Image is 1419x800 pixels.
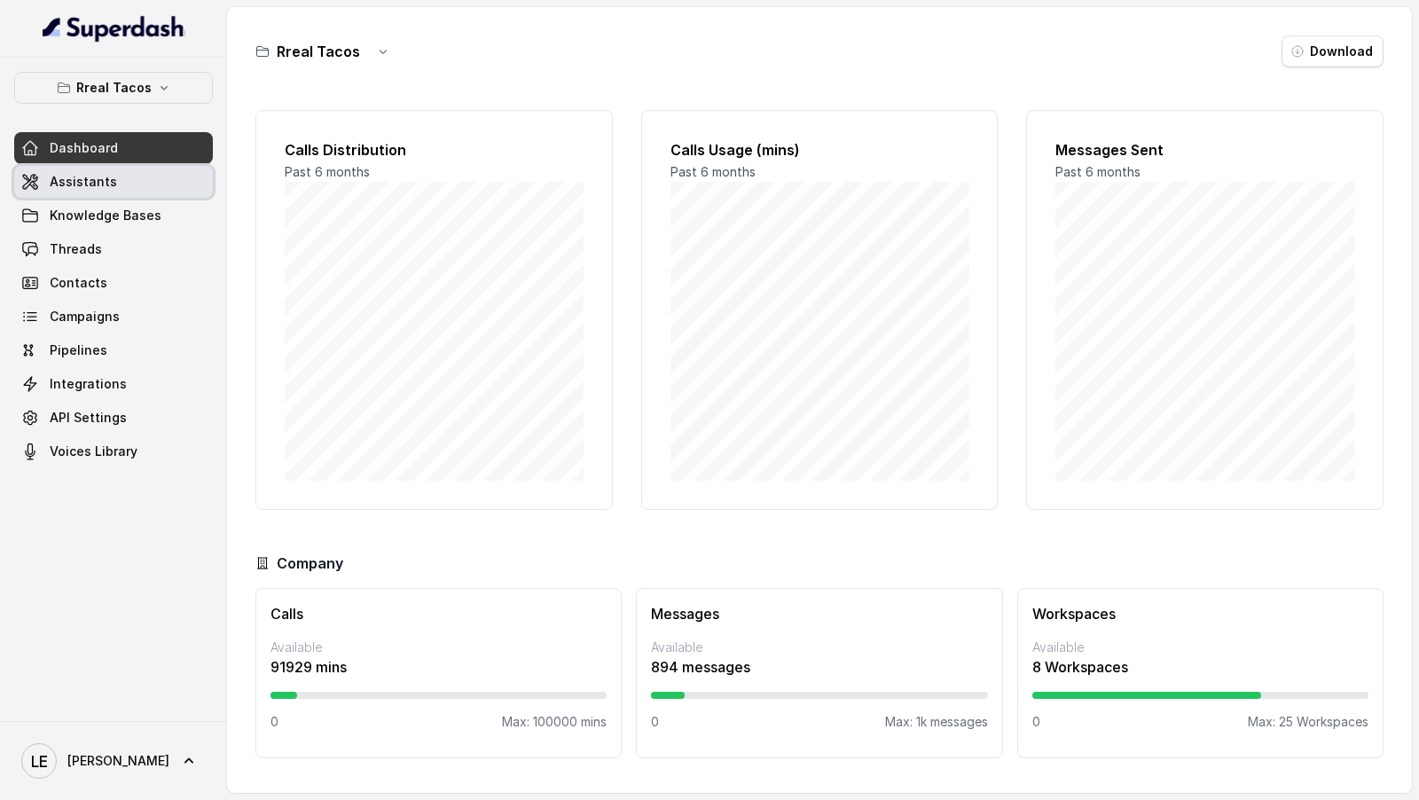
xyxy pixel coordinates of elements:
a: Knowledge Bases [14,200,213,231]
a: API Settings [14,402,213,434]
p: Available [651,639,987,656]
button: Rreal Tacos [14,72,213,104]
span: Voices Library [50,443,137,460]
span: Past 6 months [670,164,756,179]
span: Campaigns [50,308,120,325]
p: 8 Workspaces [1032,656,1368,678]
p: 91929 mins [270,656,607,678]
a: Contacts [14,267,213,299]
p: 0 [270,713,278,731]
span: Threads [50,240,102,258]
a: Campaigns [14,301,213,333]
span: Knowledge Bases [50,207,161,224]
a: Voices Library [14,435,213,467]
p: 0 [651,713,659,731]
a: Pipelines [14,334,213,366]
span: API Settings [50,409,127,427]
span: [PERSON_NAME] [67,752,169,770]
p: Max: 25 Workspaces [1248,713,1368,731]
a: [PERSON_NAME] [14,736,213,786]
p: Max: 100000 mins [502,713,607,731]
a: Dashboard [14,132,213,164]
span: Integrations [50,375,127,393]
p: Available [270,639,607,656]
span: Assistants [50,173,117,191]
a: Threads [14,233,213,265]
h2: Calls Usage (mins) [670,139,969,161]
img: light.svg [43,14,185,43]
text: LE [31,752,48,771]
h3: Messages [651,603,987,624]
span: Dashboard [50,139,118,157]
span: Pipelines [50,341,107,359]
p: 894 messages [651,656,987,678]
h3: Company [277,553,343,574]
h3: Workspaces [1032,603,1368,624]
h3: Rreal Tacos [277,41,360,62]
h2: Calls Distribution [285,139,584,161]
h2: Messages Sent [1055,139,1354,161]
a: Assistants [14,166,213,198]
span: Contacts [50,274,107,292]
p: Rreal Tacos [76,77,152,98]
p: Max: 1k messages [885,713,988,731]
h3: Calls [270,603,607,624]
p: Available [1032,639,1368,656]
span: Past 6 months [1055,164,1141,179]
span: Past 6 months [285,164,370,179]
button: Download [1282,35,1384,67]
p: 0 [1032,713,1040,731]
a: Integrations [14,368,213,400]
